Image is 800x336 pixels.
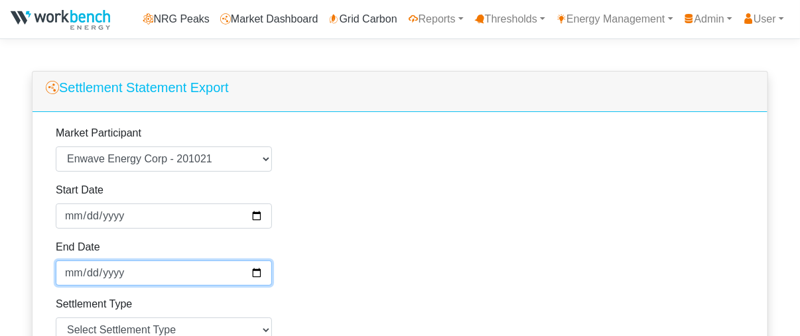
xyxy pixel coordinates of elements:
[56,182,103,198] label: Start Date
[215,6,324,32] a: Market Dashboard
[469,6,551,32] a: Thresholds
[738,6,789,32] a: User
[324,6,403,32] a: Grid Carbon
[403,6,469,32] a: Reports
[551,6,679,32] a: Energy Management
[56,296,132,312] label: Settlement Type
[679,6,738,32] a: Admin
[56,239,100,255] label: End Date
[138,6,215,32] a: NRG Peaks
[11,10,110,30] img: NRGPeaks.png
[56,125,141,141] label: Market Participant
[46,80,229,95] h5: Settlement Statement Export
